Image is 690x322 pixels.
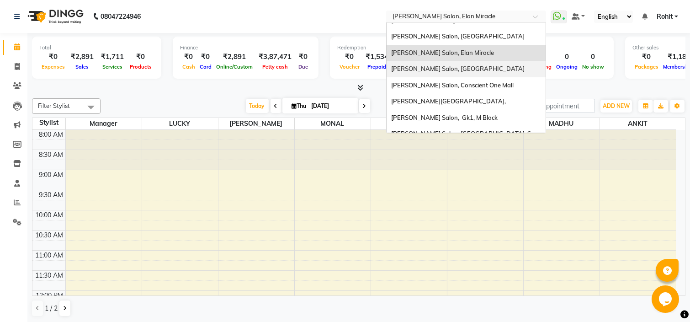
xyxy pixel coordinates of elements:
span: LUCKY [142,118,218,129]
span: [PERSON_NAME] Salon, [GEOGRAPHIC_DATA], Sr 104 [391,130,535,146]
span: [PERSON_NAME] [218,118,294,129]
div: ₹2,891 [67,52,97,62]
span: Products [127,64,154,70]
span: Card [197,64,214,70]
div: Redemption [337,44,467,52]
div: ₹0 [180,52,197,62]
span: 1 / 2 [45,304,58,313]
div: ₹0 [127,52,154,62]
iframe: chat widget [652,285,681,313]
div: 9:00 AM [37,170,65,180]
span: Sales [74,64,91,70]
span: Packages [632,64,661,70]
span: Online/Custom [214,64,255,70]
span: Prepaid [366,64,389,70]
div: ₹2,891 [214,52,255,62]
span: Services [100,64,125,70]
span: [PERSON_NAME] Salon, [GEOGRAPHIC_DATA] [391,32,525,40]
div: 9:30 AM [37,190,65,200]
span: [PERSON_NAME] Salon, Conscient One Mall [391,81,514,89]
div: Appointment [493,44,606,52]
span: ANKIT [600,118,676,129]
span: No show [580,64,606,70]
span: Rohit [657,12,673,21]
span: [PERSON_NAME][GEOGRAPHIC_DATA], [391,97,506,105]
span: Expenses [39,64,67,70]
span: [PERSON_NAME] Salon, [GEOGRAPHIC_DATA], [GEOGRAPHIC_DATA] [391,7,527,24]
div: Finance [180,44,311,52]
div: 0 [580,52,606,62]
span: [PERSON_NAME] Salon, Gk1, M Block [391,114,498,121]
span: Filter Stylist [38,102,70,109]
span: Due [296,64,310,70]
span: [PERSON_NAME] Salon, Elan Miracle [391,49,494,56]
div: ₹0 [197,52,214,62]
input: Search Appointment [515,99,595,113]
span: Today [246,99,269,113]
div: ₹1,534 [362,52,392,62]
div: ₹0 [632,52,661,62]
span: Petty cash [260,64,290,70]
div: Total [39,44,154,52]
ng-dropdown-panel: Options list [386,22,546,133]
div: 11:30 AM [34,271,65,280]
div: ₹1,711 [97,52,127,62]
div: 10:00 AM [34,210,65,220]
span: ADD NEW [603,102,630,109]
b: 08047224946 [101,4,141,29]
span: Ongoing [554,64,580,70]
span: [PERSON_NAME] Salon, [GEOGRAPHIC_DATA] [391,65,525,72]
input: 2025-09-04 [309,99,355,113]
div: 8:00 AM [37,130,65,140]
span: NAVEEN [371,118,447,129]
img: logo [23,4,86,29]
div: 11:00 AM [34,251,65,260]
span: Cash [180,64,197,70]
div: ₹0 [39,52,67,62]
div: 10:30 AM [34,231,65,240]
div: ₹0 [337,52,362,62]
div: ₹3,87,471 [255,52,295,62]
div: 12:00 PM [34,291,65,301]
div: 0 [554,52,580,62]
div: Stylist [32,118,65,128]
span: MADHU [524,118,600,129]
span: Manager [66,118,142,129]
div: ₹0 [295,52,311,62]
button: ADD NEW [600,100,632,113]
span: MONAL [295,118,371,129]
div: 8:30 AM [37,150,65,160]
span: Voucher [337,64,362,70]
span: Thu [290,102,309,109]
